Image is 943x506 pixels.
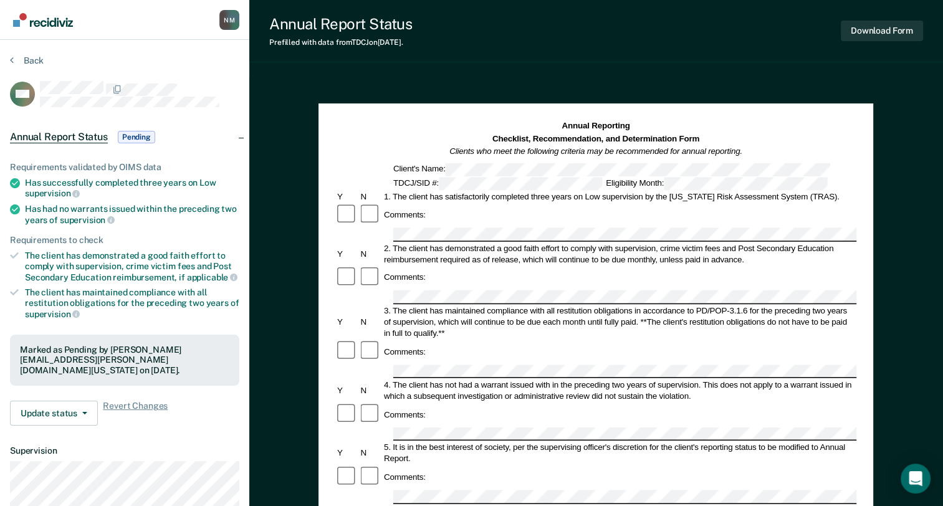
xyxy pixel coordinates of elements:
div: Annual Report Status [269,15,412,33]
div: Client's Name: [391,163,832,176]
div: 4. The client has not had a warrant issued with in the preceding two years of supervision. This d... [382,379,856,401]
button: Download Form [841,21,923,41]
strong: Annual Reporting [562,122,630,131]
button: Update status [10,401,98,426]
div: N [359,447,382,459]
em: Clients who meet the following criteria may be recommended for annual reporting. [450,146,743,156]
div: Prefilled with data from TDCJ on [DATE] . [269,38,412,47]
div: 2. The client has demonstrated a good faith effort to comply with supervision, crime victim fees ... [382,242,856,265]
div: Y [335,191,358,202]
div: Has had no warrants issued within the preceding two years of [25,204,239,225]
div: Comments: [382,272,428,284]
div: Comments: [382,409,428,420]
div: N M [219,10,239,30]
span: Annual Report Status [10,131,108,143]
span: Revert Changes [103,401,168,426]
div: Marked as Pending by [PERSON_NAME][EMAIL_ADDRESS][PERSON_NAME][DOMAIN_NAME][US_STATE] on [DATE]. [20,345,229,376]
div: The client has demonstrated a good faith effort to comply with supervision, crime victim fees and... [25,251,239,282]
span: Pending [118,131,155,143]
div: N [359,191,382,202]
dt: Supervision [10,446,239,456]
div: Y [335,317,358,328]
div: TDCJ/SID #: [391,177,604,190]
button: Profile dropdown button [219,10,239,30]
div: 3. The client has maintained compliance with all restitution obligations in accordance to PD/POP-... [382,305,856,339]
div: Y [335,248,358,259]
strong: Checklist, Recommendation, and Determination Form [492,134,699,143]
span: supervision [25,309,80,319]
div: The client has maintained compliance with all restitution obligations for the preceding two years of [25,287,239,319]
div: 1. The client has satisfactorily completed three years on Low supervision by the [US_STATE] Risk ... [382,191,856,202]
span: applicable [187,272,237,282]
span: supervision [25,188,80,198]
img: Recidiviz [13,13,73,27]
div: Comments: [382,472,428,483]
div: Eligibility Month: [604,177,829,190]
div: Requirements to check [10,235,239,246]
div: N [359,248,382,259]
div: Comments: [382,209,428,221]
div: Has successfully completed three years on Low [25,178,239,199]
div: Y [335,384,358,396]
div: N [359,317,382,328]
div: 5. It is in the best interest of society, per the supervising officer's discretion for the client... [382,442,856,464]
div: Requirements validated by OIMS data [10,162,239,173]
span: supervision [60,215,115,225]
div: Comments: [382,346,428,357]
button: Back [10,55,44,66]
div: Open Intercom Messenger [901,464,931,494]
div: Y [335,447,358,459]
div: N [359,384,382,396]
